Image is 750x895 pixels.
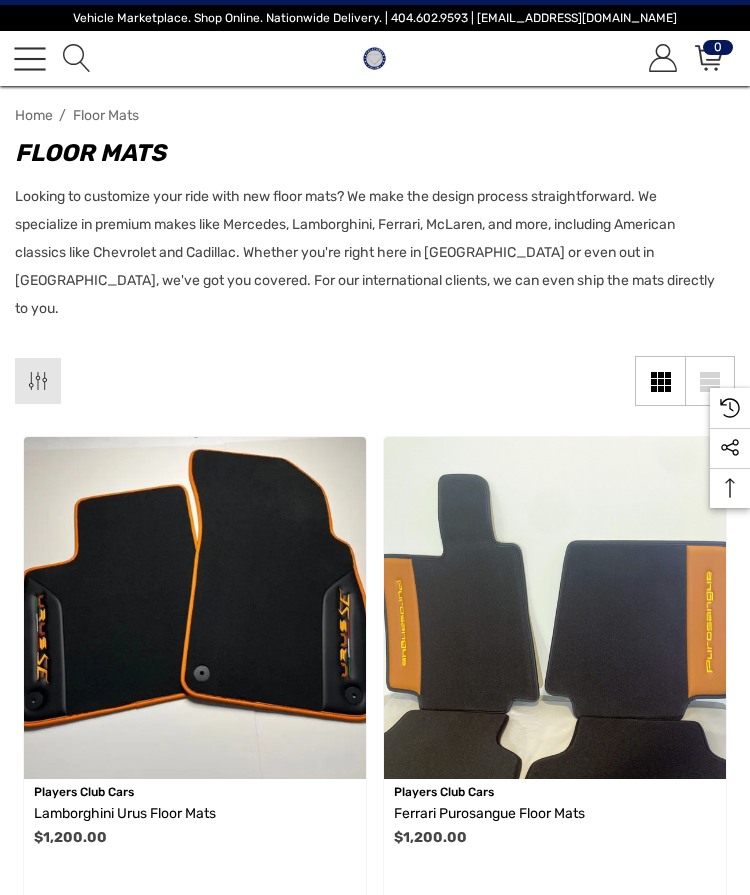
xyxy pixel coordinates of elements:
span: $1,200.00 [34,829,107,846]
img: Lamborghini Urus Floor Mats For Sale [24,437,366,779]
span: Lamborghini Urus Floor Mats [34,805,216,822]
a: List View [685,356,735,406]
a: Toggle menu [14,43,46,75]
p: Players Club Cars [34,779,356,805]
a: Search [60,45,91,72]
p: Players Club Cars [394,779,716,805]
img: Players Club | Cars For Sale [358,42,391,75]
span: Ferrari Purosangue Floor Mats [394,805,585,822]
a: Floor Mats [73,107,169,124]
p: Looking to customize your ride with new floor mats? We make the design process straightforward. W... [15,183,715,323]
a: Home [15,107,53,124]
h1: Floor Mats [15,135,715,171]
svg: Review Your Cart [695,44,723,72]
span: $1,200.00 [394,829,467,846]
svg: Account [649,44,677,72]
svg: Recently Viewed [720,398,740,418]
a: Cart with 0 items [692,45,723,72]
img: Ferrari Purosangue Floor Mats [384,437,726,779]
a: Ferrari Purosangue Floor Mats,$1,200.00 [394,802,716,826]
svg: Search [63,44,91,72]
a: Ferrari Purosangue Floor Mats,$1,200.00 [384,437,726,779]
span: Floor Mats [73,107,139,124]
a: Lamborghini Urus Floor Mats,$1,200.00 [24,437,366,779]
span: Vehicle Marketplace. Shop Online. Nationwide Delivery. | 404.602.9593 | [EMAIL_ADDRESS][DOMAIN_NAME] [73,11,677,25]
span: Toggle menu [14,57,46,59]
svg: Social Media [720,438,740,458]
a: Lamborghini Urus Floor Mats,$1,200.00 [34,802,356,826]
span: 0 [703,40,733,55]
svg: Top [710,478,750,498]
a: Sign in [646,45,677,72]
a: Grid View [635,356,685,406]
nav: Breadcrumb [15,98,735,133]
